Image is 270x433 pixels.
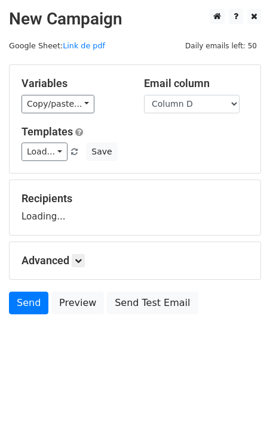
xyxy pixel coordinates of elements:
[181,39,261,52] span: Daily emails left: 50
[22,95,94,113] a: Copy/paste...
[63,41,105,50] a: Link de pdf
[9,9,261,29] h2: New Campaign
[22,143,67,161] a: Load...
[22,192,248,205] h5: Recipients
[181,41,261,50] a: Daily emails left: 50
[22,125,73,138] a: Templates
[86,143,117,161] button: Save
[22,254,248,267] h5: Advanced
[107,292,198,314] a: Send Test Email
[22,77,126,90] h5: Variables
[144,77,248,90] h5: Email column
[22,192,248,223] div: Loading...
[9,292,48,314] a: Send
[9,41,105,50] small: Google Sheet:
[51,292,104,314] a: Preview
